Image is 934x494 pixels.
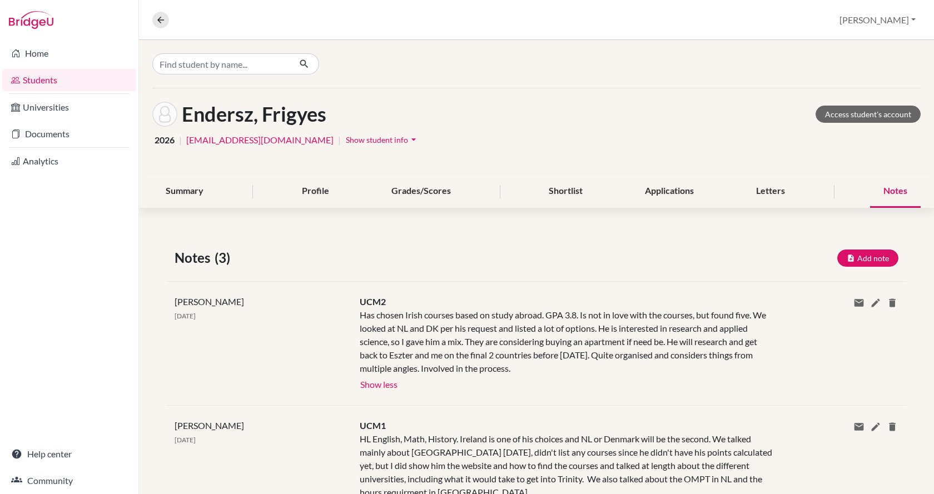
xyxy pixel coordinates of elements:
a: [EMAIL_ADDRESS][DOMAIN_NAME] [186,133,334,147]
span: UCM2 [360,296,386,307]
div: Profile [289,175,342,208]
a: Home [2,42,136,64]
a: Documents [2,123,136,145]
span: [PERSON_NAME] [175,420,244,431]
span: Show student info [346,135,408,144]
button: Show student infoarrow_drop_down [345,131,420,148]
div: Letters [743,175,798,208]
a: Community [2,470,136,492]
i: arrow_drop_down [408,134,419,145]
span: [PERSON_NAME] [175,296,244,307]
div: Has chosen Irish courses based on study abroad. GPA 3.8. Is not in love with the courses, but fou... [360,308,775,375]
button: Add note [837,250,898,267]
div: Notes [870,175,921,208]
span: | [338,133,341,147]
a: Access student's account [816,106,921,123]
button: [PERSON_NAME] [834,9,921,31]
input: Find student by name... [152,53,290,74]
span: Notes [175,248,215,268]
a: Students [2,69,136,91]
img: Frigyes Endersz's avatar [152,102,177,127]
a: Analytics [2,150,136,172]
div: Grades/Scores [378,175,464,208]
h1: Endersz, Frigyes [182,102,326,126]
span: (3) [215,248,235,268]
div: Summary [152,175,217,208]
span: [DATE] [175,436,196,444]
button: Show less [360,375,398,392]
span: UCM1 [360,420,386,431]
div: Applications [632,175,707,208]
span: [DATE] [175,312,196,320]
a: Help center [2,443,136,465]
img: Bridge-U [9,11,53,29]
a: Universities [2,96,136,118]
div: Shortlist [535,175,596,208]
span: 2026 [155,133,175,147]
span: | [179,133,182,147]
